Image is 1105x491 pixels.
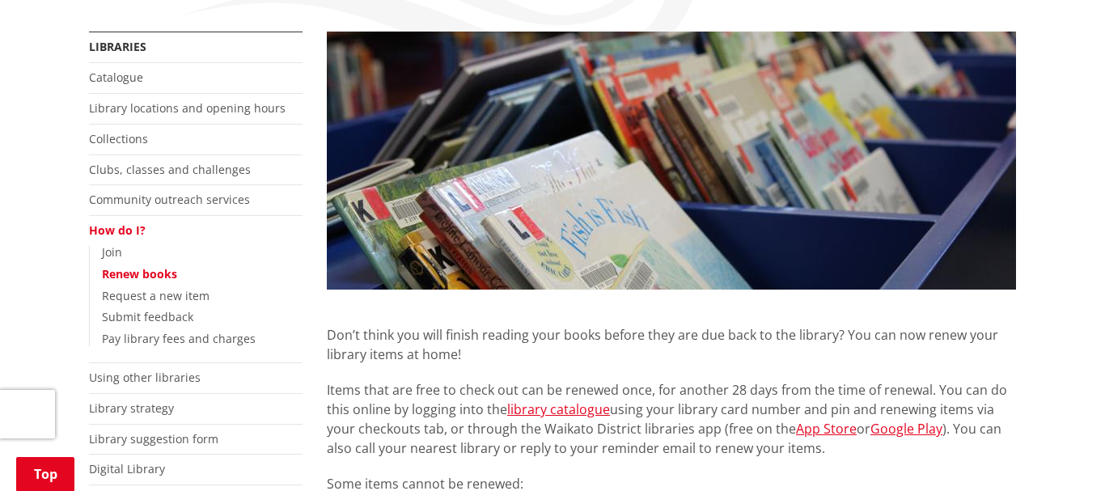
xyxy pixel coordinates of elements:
a: Collections [89,131,148,146]
a: Libraries [89,39,146,54]
a: How do I? [89,222,146,238]
iframe: Messenger Launcher [1031,423,1089,481]
a: App Store [796,420,857,438]
a: Library locations and opening hours [89,100,286,116]
a: Pay library fees and charges [102,331,256,346]
a: Submit feedback [102,309,193,324]
p: Items that are free to check out can be renewed once, for another 28 days from the time of renewa... [327,380,1016,458]
a: Using other libraries [89,370,201,385]
a: Google Play [870,420,942,438]
a: Renew books [102,266,177,281]
a: Clubs, classes and challenges [89,162,251,177]
a: Digital Library [89,461,165,476]
a: Request a new item [102,288,210,303]
a: library catalogue [507,400,610,418]
img: Renew-books [327,32,1016,290]
a: Join [102,244,122,260]
a: Library suggestion form [89,431,218,447]
a: Community outreach services [89,192,250,207]
a: Catalogue [89,70,143,85]
a: Top [16,457,74,491]
a: Library strategy [89,400,174,416]
p: Don’t think you will finish reading your books before they are due back to the library? You can n... [327,325,1016,364]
